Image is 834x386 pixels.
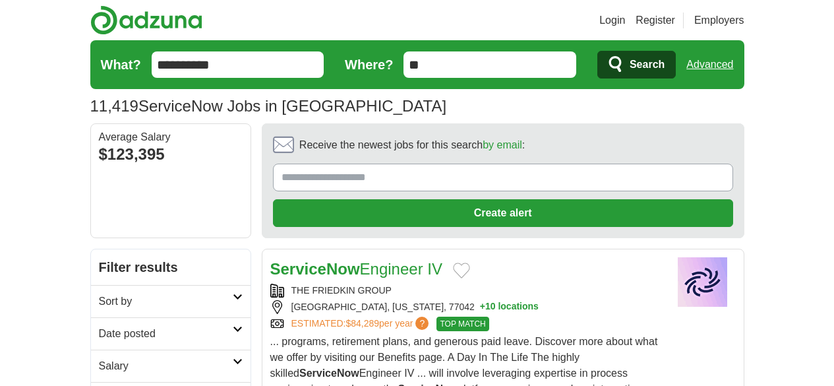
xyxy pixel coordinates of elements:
[636,13,675,28] a: Register
[270,284,659,298] div: THE FRIEDKIN GROUP
[270,300,659,314] div: [GEOGRAPHIC_DATA], [US_STATE], 77042
[270,260,443,278] a: ServiceNowEngineer IV
[599,13,625,28] a: Login
[99,294,233,309] h2: Sort by
[273,199,733,227] button: Create alert
[90,5,202,35] img: Adzuna logo
[670,257,736,307] img: Company logo
[270,260,360,278] strong: ServiceNow
[597,51,676,79] button: Search
[694,13,744,28] a: Employers
[415,317,429,330] span: ?
[299,368,359,379] strong: ServiceNow
[480,300,539,314] button: +10 locations
[99,132,243,143] div: Average Salary
[91,317,251,350] a: Date posted
[291,317,432,331] a: ESTIMATED:$84,289per year?
[345,318,379,329] span: $84,289
[90,94,138,118] span: 11,419
[299,137,525,153] span: Receive the newest jobs for this search :
[99,326,233,342] h2: Date posted
[483,139,522,150] a: by email
[686,51,733,78] a: Advanced
[345,55,393,75] label: Where?
[630,51,665,78] span: Search
[99,143,243,166] div: $123,395
[436,317,489,331] span: TOP MATCH
[91,285,251,317] a: Sort by
[99,358,233,374] h2: Salary
[91,350,251,382] a: Salary
[101,55,141,75] label: What?
[91,249,251,285] h2: Filter results
[453,263,470,278] button: Add to favorite jobs
[90,97,447,115] h1: ServiceNow Jobs in [GEOGRAPHIC_DATA]
[480,300,485,314] span: +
